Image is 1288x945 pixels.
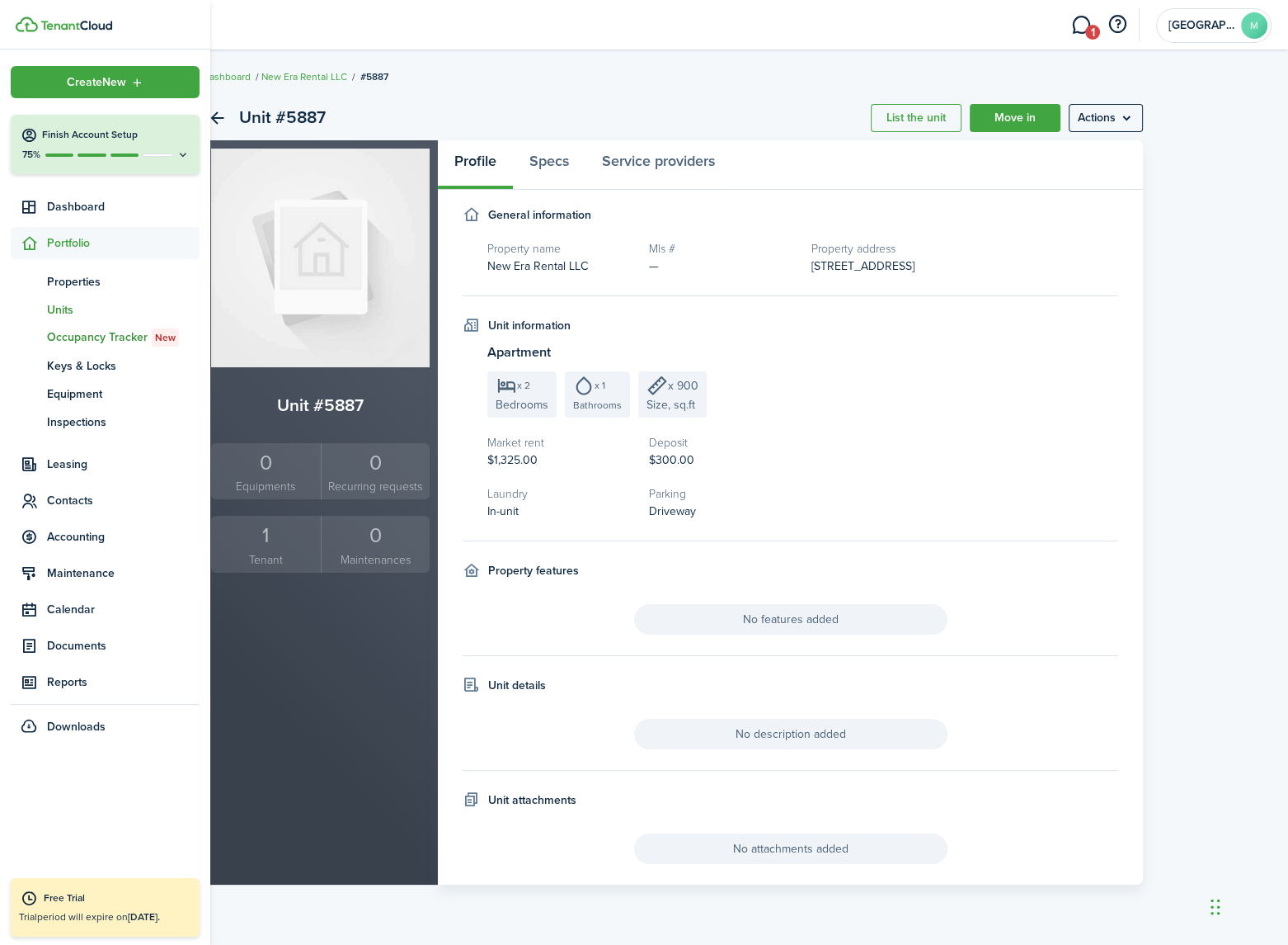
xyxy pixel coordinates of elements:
h4: Unit details [488,677,546,694]
a: Back [203,104,231,132]
span: Dashboard [47,198,200,215]
span: Downloads [47,718,106,735]
h4: Finish Account Setup [42,128,190,142]
span: — [649,258,659,275]
img: TenantCloud [16,17,38,32]
span: Leasing [47,456,200,473]
span: Portfolio [47,234,200,252]
a: Reports [11,666,200,698]
img: Unit avatar [211,149,430,367]
span: x 1 [595,380,605,390]
span: No attachments added [634,834,947,864]
div: 0 [326,447,426,479]
span: 1 [1085,25,1100,40]
small: Maintenances [326,551,426,569]
a: Dashboard [11,191,200,223]
h5: Deposit [649,434,794,451]
span: Properties [47,273,200,291]
a: Messaging [1065,4,1097,46]
h4: General information [488,206,591,224]
h3: Apartment [487,343,1118,363]
button: Finish Account Setup75% [11,115,200,174]
div: 1 [215,520,317,551]
span: $1,325.00 [487,451,538,469]
span: x 2 [517,380,530,390]
button: Open menu [11,66,200,98]
h5: Property name [487,240,632,258]
a: Properties [11,267,200,295]
span: Bathrooms [573,398,622,413]
b: [DATE]. [128,910,160,924]
button: Open resource center [1103,11,1131,39]
p: 75% [21,148,41,162]
a: Keys & Locks [11,352,200,380]
span: Calendar [47,601,200,618]
small: Recurring requests [326,478,426,495]
h4: Property features [488,562,579,579]
span: Contacts [47,492,200,509]
span: In-unit [487,503,519,520]
a: List the unit [871,104,961,132]
span: Maintenance [47,565,200,582]
span: Bedrooms [496,396,548,413]
span: No description added [634,719,947,749]
avatar-text: M [1241,12,1267,39]
h2: Unit #5887 [211,392,430,418]
a: Free TrialTrialperiod will expire on[DATE]. [11,878,200,937]
span: Keys & Locks [47,357,200,375]
menu-btn: Actions [1069,104,1143,132]
a: 0Equipments [211,443,321,500]
h5: Property address [811,240,1119,258]
span: Create New [67,77,126,88]
h2: Unit #5887 [239,104,326,132]
span: Documents [47,637,200,654]
span: New [155,330,176,345]
a: Units [11,295,200,324]
span: $300.00 [649,451,694,469]
div: Drag [1210,882,1220,932]
h4: Unit information [488,317,571,334]
span: period will expire on [37,910,160,924]
span: Driveway [649,503,696,520]
h4: Unit attachments [488,791,576,809]
a: 0Recurring requests [321,443,430,500]
div: 0 [215,447,317,479]
a: Occupancy TrackerNew [11,324,200,352]
span: Units [47,301,200,319]
small: Tenant [215,551,317,569]
span: Inspections [47,413,200,431]
button: Open menu [1069,104,1143,132]
span: Reports [47,673,200,691]
span: Equipment [47,385,200,403]
span: Occupancy Tracker [47,328,200,347]
div: 0 [326,520,426,551]
span: [STREET_ADDRESS] [811,258,914,275]
a: Inspections [11,408,200,436]
div: Free Trial [44,891,191,907]
a: 1Tenant [211,516,321,573]
h5: Market rent [487,434,632,451]
p: Trial [19,910,191,924]
h5: Mls # [649,240,794,258]
span: New Era Rental LLC [487,258,588,275]
a: Specs [513,140,585,190]
span: Size, sq.ft [646,396,695,413]
span: x 900 [668,377,698,395]
span: No features added [634,604,947,635]
h5: Parking [649,485,794,503]
h5: Laundry [487,485,632,503]
a: 0Maintenances [321,516,430,573]
a: Equipment [11,380,200,408]
iframe: Chat Widget [1206,866,1288,945]
span: #5887 [360,69,388,84]
small: Equipments [215,478,317,495]
a: Move in [970,104,1060,132]
span: Accounting [47,528,200,546]
span: Milan [1168,20,1234,31]
img: TenantCloud [40,21,112,31]
a: Service providers [585,140,731,190]
a: Dashboard [203,69,251,84]
a: New Era Rental LLC [261,69,347,84]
